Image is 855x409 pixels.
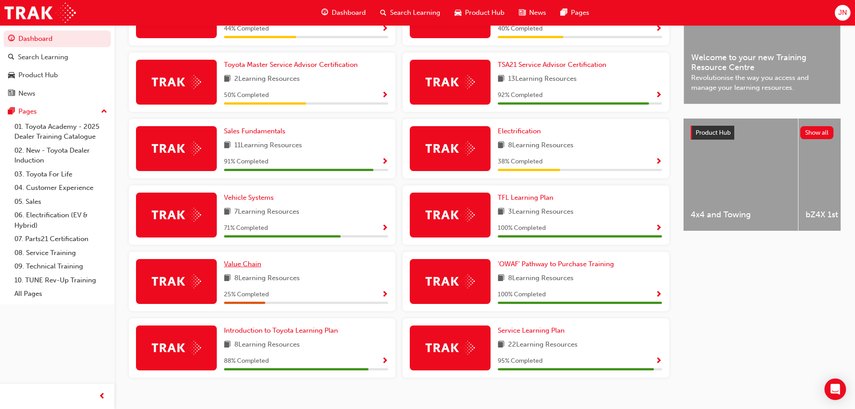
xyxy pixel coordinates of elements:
[381,158,388,166] span: Show Progress
[224,207,231,218] span: book-icon
[655,156,662,167] button: Show Progress
[425,341,475,355] img: Trak
[224,356,269,366] span: 88 % Completed
[498,193,557,203] a: TFL Learning Plan
[8,35,15,43] span: guage-icon
[224,273,231,284] span: book-icon
[224,259,265,269] a: Value Chain
[498,339,504,351] span: book-icon
[152,274,201,288] img: Trak
[8,108,15,116] span: pages-icon
[519,7,526,18] span: news-icon
[498,326,565,334] span: Service Learning Plan
[529,8,546,18] span: News
[498,140,504,151] span: book-icon
[498,260,614,268] span: 'OWAF' Pathway to Purchase Training
[498,356,543,366] span: 95 % Completed
[224,325,342,336] a: Introduction to Toyota Learning Plan
[381,291,388,299] span: Show Progress
[447,4,512,22] a: car-iconProduct Hub
[321,7,328,18] span: guage-icon
[8,53,14,62] span: search-icon
[498,126,544,136] a: Electrification
[390,8,440,18] span: Search Learning
[11,208,111,232] a: 06. Electrification (EV & Hybrid)
[8,71,15,79] span: car-icon
[224,194,274,202] span: Vehicle Systems
[224,157,268,167] span: 91 % Completed
[8,90,15,98] span: news-icon
[234,339,300,351] span: 8 Learning Resources
[224,339,231,351] span: book-icon
[381,25,388,33] span: Show Progress
[18,52,68,62] div: Search Learning
[508,140,574,151] span: 8 Learning Resources
[498,74,504,85] span: book-icon
[224,290,269,300] span: 25 % Completed
[4,31,111,47] a: Dashboard
[498,61,606,69] span: TSA21 Service Advisor Certification
[691,210,791,220] span: 4x4 and Towing
[101,106,107,118] span: up-icon
[11,144,111,167] a: 02. New - Toyota Dealer Induction
[824,378,846,400] div: Open Intercom Messenger
[11,246,111,260] a: 08. Service Training
[655,223,662,234] button: Show Progress
[152,141,201,155] img: Trak
[696,129,731,136] span: Product Hub
[11,195,111,209] a: 05. Sales
[234,273,300,284] span: 8 Learning Resources
[381,156,388,167] button: Show Progress
[152,75,201,89] img: Trak
[11,232,111,246] a: 07. Parts21 Certification
[224,260,261,268] span: Value Chain
[4,3,76,23] img: Trak
[498,194,553,202] span: TFL Learning Plan
[234,140,302,151] span: 11 Learning Resources
[381,224,388,233] span: Show Progress
[11,273,111,287] a: 10. TUNE Rev-Up Training
[99,391,105,402] span: prev-icon
[4,103,111,120] button: Pages
[838,8,847,18] span: JN
[11,181,111,195] a: 04. Customer Experience
[498,223,546,233] span: 100 % Completed
[224,60,361,70] a: Toyota Master Service Advisor Certification
[655,90,662,101] button: Show Progress
[655,92,662,100] span: Show Progress
[11,167,111,181] a: 03. Toyota For Life
[655,291,662,299] span: Show Progress
[11,287,111,301] a: All Pages
[425,208,475,222] img: Trak
[4,29,111,103] button: DashboardSearch LearningProduct HubNews
[691,73,833,93] span: Revolutionise the way you access and manage your learning resources.
[691,53,833,73] span: Welcome to your new Training Resource Centre
[18,88,35,99] div: News
[508,207,574,218] span: 3 Learning Resources
[498,127,541,135] span: Electrification
[11,259,111,273] a: 09. Technical Training
[498,60,610,70] a: TSA21 Service Advisor Certification
[314,4,373,22] a: guage-iconDashboard
[381,356,388,367] button: Show Progress
[381,357,388,365] span: Show Progress
[498,207,504,218] span: book-icon
[380,7,386,18] span: search-icon
[224,24,269,34] span: 44 % Completed
[498,290,546,300] span: 100 % Completed
[425,274,475,288] img: Trak
[508,339,578,351] span: 22 Learning Resources
[11,120,111,144] a: 01. Toyota Academy - 2025 Dealer Training Catalogue
[381,23,388,35] button: Show Progress
[224,74,231,85] span: book-icon
[381,92,388,100] span: Show Progress
[224,90,269,101] span: 50 % Completed
[455,7,461,18] span: car-icon
[381,289,388,300] button: Show Progress
[224,127,285,135] span: Sales Fundamentals
[152,341,201,355] img: Trak
[425,75,475,89] img: Trak
[381,90,388,101] button: Show Progress
[691,126,833,140] a: Product HubShow all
